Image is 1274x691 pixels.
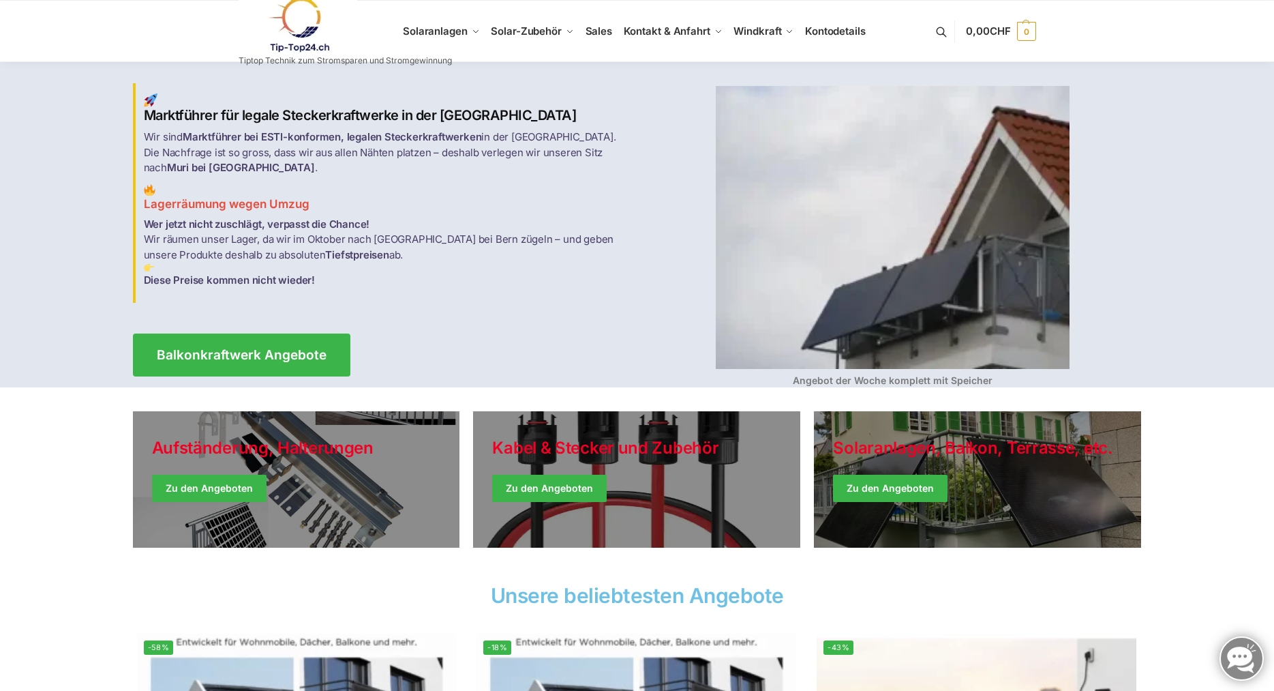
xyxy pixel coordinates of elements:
span: Balkonkraftwerk Angebote [157,349,327,362]
a: Solar-Zubehör [485,1,579,62]
img: Balkon-Terrassen-Kraftwerke 1 [144,93,157,107]
span: Sales [586,25,613,38]
strong: Marktführer bei ESTI-konformen, legalen Steckerkraftwerken [183,130,481,143]
span: Solar-Zubehör [491,25,562,38]
span: Windkraft [733,25,781,38]
span: Kontodetails [805,25,866,38]
img: Balkon-Terrassen-Kraftwerke 3 [144,263,154,273]
h2: Unsere beliebtesten Angebote [133,585,1142,606]
span: Solaranlagen [403,25,468,38]
a: Kontakt & Anfahrt [618,1,728,62]
span: 0,00 [966,25,1010,38]
strong: Tiefstpreisen [325,248,389,261]
p: Tiptop Technik zum Stromsparen und Stromgewinnung [239,57,452,65]
a: Kontodetails [800,1,871,62]
a: Balkonkraftwerk Angebote [133,334,350,377]
h2: Marktführer für legale Steckerkraftwerke in der [GEOGRAPHIC_DATA] [144,93,629,124]
p: Wir sind in der [GEOGRAPHIC_DATA]. Die Nachfrage ist so gross, dass wir aus allen Nähten platzen ... [144,130,629,176]
strong: Wer jetzt nicht zuschlägt, verpasst die Chance! [144,218,370,231]
a: Holiday Style [473,411,800,548]
strong: Angebot der Woche komplett mit Speicher [793,374,992,386]
img: Balkon-Terrassen-Kraftwerke 4 [716,86,1070,369]
a: Sales [579,1,618,62]
a: Holiday Style [133,411,460,548]
h3: Lagerräumung wegen Umzug [144,184,629,213]
strong: Muri bei [GEOGRAPHIC_DATA] [167,161,315,174]
span: CHF [990,25,1011,38]
a: 0,00CHF 0 [966,11,1035,52]
a: Windkraft [728,1,800,62]
span: Kontakt & Anfahrt [624,25,710,38]
img: Balkon-Terrassen-Kraftwerke 2 [144,184,155,196]
a: Winter Jackets [814,411,1141,548]
p: Wir räumen unser Lager, da wir im Oktober nach [GEOGRAPHIC_DATA] bei Bern zügeln – und geben unse... [144,217,629,289]
span: 0 [1017,22,1036,41]
strong: Diese Preise kommen nicht wieder! [144,274,315,286]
